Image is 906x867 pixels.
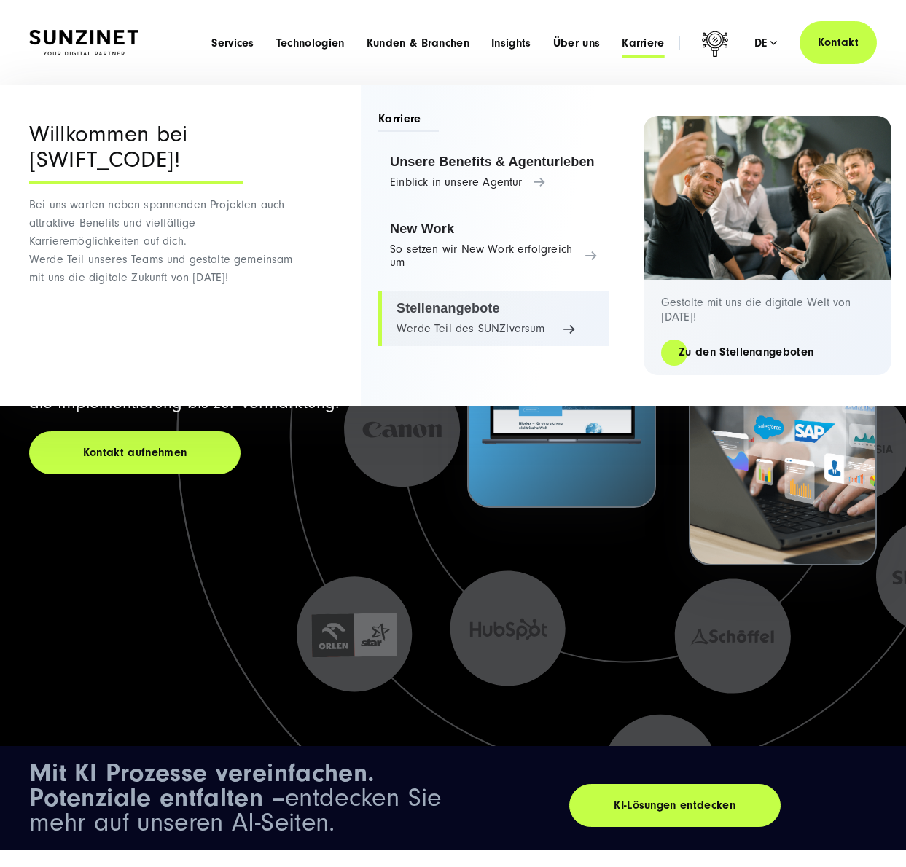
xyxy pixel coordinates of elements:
a: Unsere Benefits & Agenturleben Einblick in unsere Agentur [378,144,609,200]
span: Karriere [378,111,439,132]
button: Bosch Digital:Effiziente Prozesse für höhere Umsätze BOSCH - Kundeprojekt - Digital Transformatio... [689,252,877,566]
a: Stellenangebote Werde Teil des SUNZIversum [378,291,609,346]
img: SUNZINET Full Service Digital Agentur [29,30,138,55]
p: Gestalte mit uns die digitale Welt von [DATE]! [661,295,874,324]
a: Über uns [553,36,601,50]
a: KI-Lösungen entdecken [569,784,781,827]
a: Kontakt [800,21,877,64]
a: Kontakt aufnehmen [29,431,241,474]
div: Willkommen bei [SWIFT_CODE]! [29,122,243,184]
img: Digitalagentur und Internetagentur SUNZINET: 2 Frauen 3 Männer, die ein Selfie machen bei [644,116,891,280]
a: Technologien [276,36,345,50]
a: Karriere [622,36,665,50]
img: BOSCH - Kundeprojekt - Digital Transformation Agentur SUNZINET [690,337,875,565]
p: Bei uns warten neben spannenden Projekten auch attraktive Benefits und vielfältige Karrieremöglic... [29,196,302,287]
span: Mit KI Prozesse vereinfachen. Potenziale entfalten – [29,758,374,812]
a: Kunden & Branchen [367,36,469,50]
a: Insights [491,36,531,50]
span: entdecken Sie mehr auf unseren AI-Seiten. [29,758,442,837]
div: de [754,36,778,50]
a: Services [211,36,254,50]
a: Zu den Stellenangeboten [661,344,831,361]
a: New Work So setzen wir New Work erfolgreich um [378,211,609,280]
